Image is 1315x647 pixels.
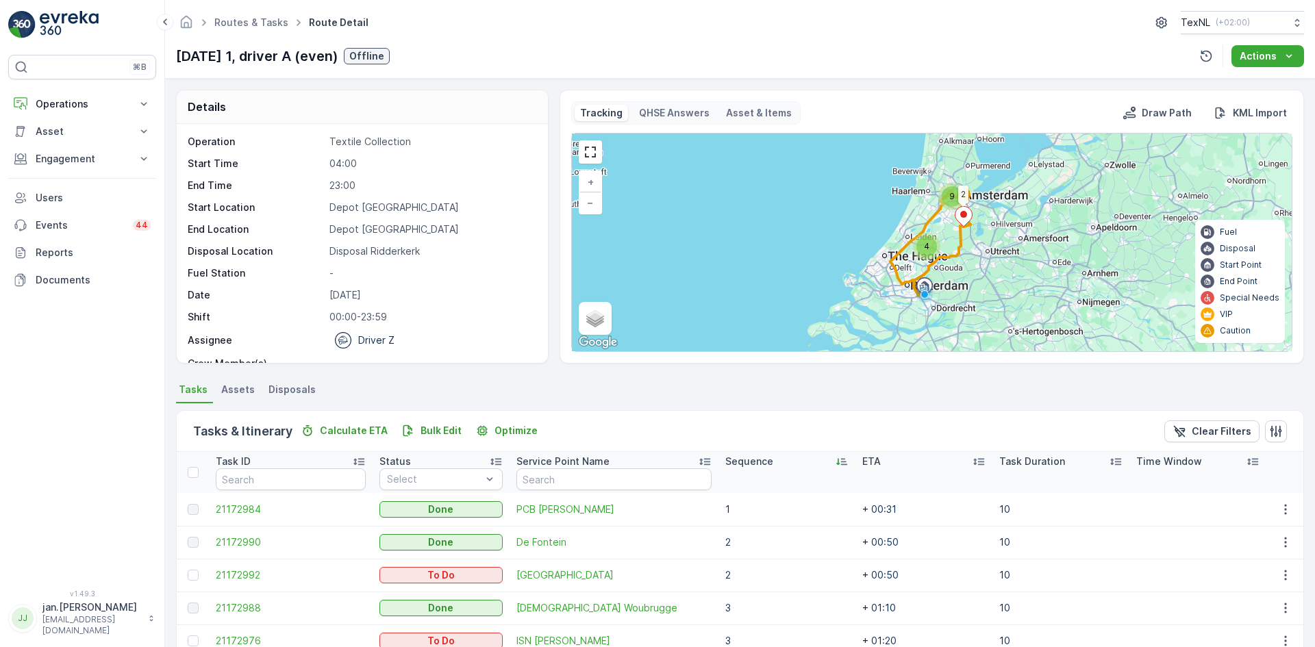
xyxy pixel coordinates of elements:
[8,212,156,239] a: Events44
[216,535,366,549] span: 21172990
[188,537,199,548] div: Toggle Row Selected
[516,568,712,582] a: Sint Jozefschool
[8,118,156,145] button: Asset
[855,526,992,559] td: + 00:50
[938,183,966,210] div: 9
[428,535,453,549] p: Done
[188,201,324,214] p: Start Location
[516,601,712,615] span: [DEMOGRAPHIC_DATA] Woubrugge
[42,600,141,614] p: jan.[PERSON_NAME]
[176,46,338,66] p: [DATE] 1, driver A (even)
[329,201,534,214] p: Depot [GEOGRAPHIC_DATA]
[924,241,929,251] span: 4
[992,559,1129,592] td: 10
[8,90,156,118] button: Operations
[1220,276,1257,287] p: End Point
[1240,49,1277,63] p: Actions
[1208,105,1292,121] button: KML Import
[470,422,543,439] button: Optimize
[8,589,156,598] span: v 1.49.3
[188,602,199,613] div: Toggle Row Selected
[216,568,366,582] span: 21172992
[725,455,773,468] p: Sequence
[379,534,503,550] button: Done
[516,535,712,549] span: De Fontein
[588,176,594,188] span: +
[8,600,156,636] button: JJjan.[PERSON_NAME][EMAIL_ADDRESS][DOMAIN_NAME]
[516,455,610,468] p: Service Point Name
[36,191,151,205] p: Users
[580,303,610,333] a: Layers
[216,503,366,516] a: 21172984
[329,135,534,149] p: Textile Collection
[992,526,1129,559] td: 10
[188,157,324,170] p: Start Time
[268,383,316,396] span: Disposals
[179,383,208,396] span: Tasks
[494,424,538,437] p: Optimize
[188,179,324,192] p: End Time
[36,125,129,138] p: Asset
[949,191,955,201] span: 9
[855,559,992,592] td: + 00:50
[516,568,712,582] span: [GEOGRAPHIC_DATA]
[344,48,390,64] button: Offline
[1220,292,1279,303] p: Special Needs
[379,455,411,468] p: Status
[216,601,366,615] a: 21172988
[379,501,503,518] button: Done
[188,135,324,149] p: Operation
[329,288,534,302] p: [DATE]
[8,145,156,173] button: Engagement
[387,472,481,486] p: Select
[575,333,621,351] img: Google
[349,49,384,63] p: Offline
[193,422,292,441] p: Tasks & Itinerary
[379,567,503,583] button: To Do
[1136,455,1202,468] p: Time Window
[221,383,255,396] span: Assets
[40,11,99,38] img: logo_light-DOdMpM7g.png
[36,218,125,232] p: Events
[8,184,156,212] a: Users
[188,223,324,236] p: End Location
[36,97,129,111] p: Operations
[1220,243,1255,254] p: Disposal
[421,424,462,437] p: Bulk Edit
[516,601,712,615] a: Gereformeerde Kerk Woubrugge
[329,310,534,324] p: 00:00-23:59
[136,220,148,231] p: 44
[320,424,388,437] p: Calculate ETA
[516,468,712,490] input: Search
[133,62,147,73] p: ⌘B
[580,142,601,162] a: View Fullscreen
[329,157,534,170] p: 04:00
[575,333,621,351] a: Open this area in Google Maps (opens a new window)
[216,455,251,468] p: Task ID
[718,526,855,559] td: 2
[639,106,710,120] p: QHSE Answers
[1220,227,1237,238] p: Fuel
[428,503,453,516] p: Done
[188,504,199,515] div: Toggle Row Selected
[516,503,712,516] span: PCB [PERSON_NAME]
[188,266,324,280] p: Fuel Station
[718,592,855,624] td: 3
[1231,45,1304,67] button: Actions
[1192,424,1251,438] p: Clear Filters
[188,310,324,324] p: Shift
[1117,105,1197,121] button: Draw Path
[188,244,324,258] p: Disposal Location
[718,559,855,592] td: 2
[358,333,394,347] p: Driver Z
[216,468,366,490] input: Search
[12,607,34,629] div: JJ
[329,357,534,370] p: -
[999,455,1065,468] p: Task Duration
[179,20,194,31] a: Homepage
[8,239,156,266] a: Reports
[8,266,156,294] a: Documents
[36,273,151,287] p: Documents
[1164,420,1260,442] button: Clear Filters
